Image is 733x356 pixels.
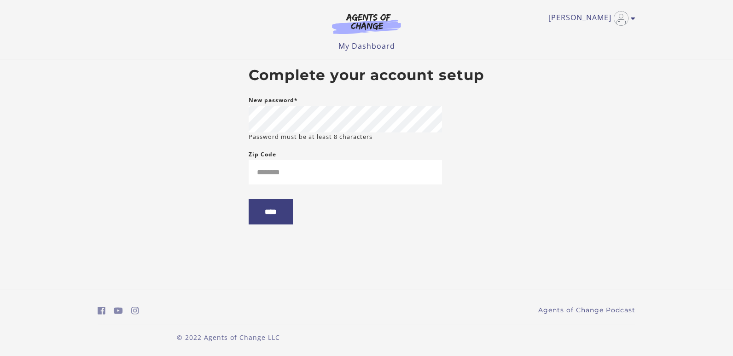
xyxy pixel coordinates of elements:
[114,304,123,317] a: https://www.youtube.com/c/AgentsofChangeTestPrepbyMeaganMitchell (Open in a new window)
[338,41,395,51] a: My Dashboard
[538,305,635,315] a: Agents of Change Podcast
[322,13,411,34] img: Agents of Change Logo
[131,306,139,315] i: https://www.instagram.com/agentsofchangeprep/ (Open in a new window)
[249,95,298,106] label: New password*
[114,306,123,315] i: https://www.youtube.com/c/AgentsofChangeTestPrepbyMeaganMitchell (Open in a new window)
[249,67,484,84] h2: Complete your account setup
[548,11,631,26] a: Toggle menu
[249,149,276,160] label: Zip Code
[98,306,105,315] i: https://www.facebook.com/groups/aswbtestprep (Open in a new window)
[98,333,359,342] p: © 2022 Agents of Change LLC
[249,132,372,141] small: Password must be at least 8 characters
[98,304,105,317] a: https://www.facebook.com/groups/aswbtestprep (Open in a new window)
[131,304,139,317] a: https://www.instagram.com/agentsofchangeprep/ (Open in a new window)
